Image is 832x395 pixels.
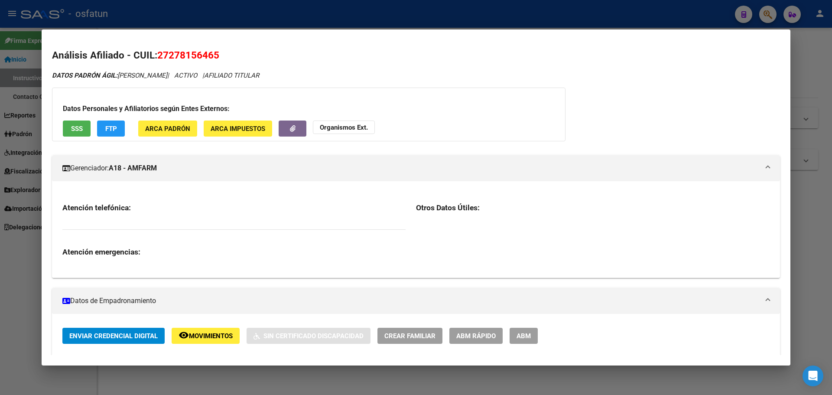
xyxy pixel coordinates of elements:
[384,332,435,340] span: Crear Familiar
[145,125,190,133] span: ARCA Padrón
[52,288,780,314] mat-expansion-panel-header: Datos de Empadronamiento
[416,203,770,212] h3: Otros Datos Útiles:
[52,72,117,79] strong: DATOS PADRÓN ÁGIL:
[52,155,780,181] mat-expansion-panel-header: Gerenciador:A18 - AMFARM
[63,104,555,114] h3: Datos Personales y Afiliatorios según Entes Externos:
[456,332,496,340] span: ABM Rápido
[138,121,197,137] button: ARCA Padrón
[52,72,259,79] i: | ACTIVO |
[62,354,91,362] strong: Etiquetas:
[62,163,759,173] mat-panel-title: Gerenciador:
[105,125,117,133] span: FTP
[320,124,368,131] strong: Organismos Ext.
[377,328,442,344] button: Crear Familiar
[62,247,406,257] h3: Atención emergencias:
[62,296,759,306] mat-panel-title: Datos de Empadronamiento
[62,203,406,212] h3: Atención telefónica:
[803,366,823,386] div: Open Intercom Messenger
[517,332,531,340] span: ABM
[189,332,233,340] span: Movimientos
[247,328,370,344] button: Sin Certificado Discapacidad
[62,328,165,344] button: Enviar Credencial Digital
[71,125,83,133] span: SSS
[52,181,780,278] div: Gerenciador:A18 - AMFARM
[449,328,503,344] button: ABM Rápido
[313,121,375,134] button: Organismos Ext.
[204,72,259,79] span: AFILIADO TITULAR
[69,332,158,340] span: Enviar Credencial Digital
[97,121,125,137] button: FTP
[263,332,364,340] span: Sin Certificado Discapacidad
[510,328,538,344] button: ABM
[109,163,157,173] strong: A18 - AMFARM
[211,125,265,133] span: ARCA Impuestos
[204,121,272,137] button: ARCA Impuestos
[63,121,91,137] button: SSS
[172,328,240,344] button: Movimientos
[157,49,219,61] span: 27278156465
[52,48,780,63] h2: Análisis Afiliado - CUIL:
[52,72,167,79] span: [PERSON_NAME]
[179,330,189,340] mat-icon: remove_red_eye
